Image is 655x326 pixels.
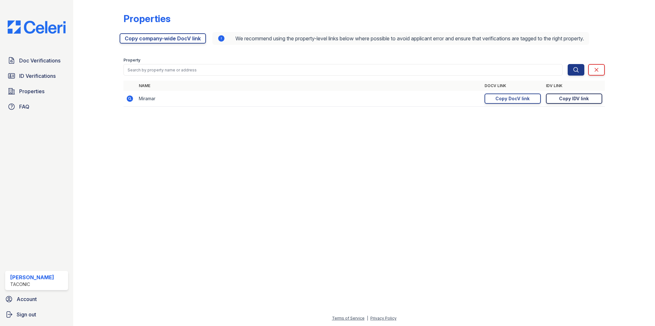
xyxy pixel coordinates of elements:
[123,58,140,63] label: Property
[123,13,170,24] div: Properties
[543,81,605,91] th: IDV Link
[10,273,54,281] div: [PERSON_NAME]
[17,295,37,303] span: Account
[370,316,397,321] a: Privacy Policy
[136,91,482,107] td: Miramar
[136,81,482,91] th: Name
[19,103,29,110] span: FAQ
[3,293,71,306] a: Account
[5,85,68,98] a: Properties
[5,69,68,82] a: ID Verifications
[123,64,562,76] input: Search by property name or address
[495,95,530,102] div: Copy DocV link
[120,33,206,44] a: Copy company-wide DocV link
[10,281,54,288] div: Taconic
[5,100,68,113] a: FAQ
[546,94,602,104] a: Copy IDV link
[19,72,56,80] span: ID Verifications
[3,308,71,321] a: Sign out
[19,57,60,64] span: Doc Verifications
[17,311,36,318] span: Sign out
[19,87,44,95] span: Properties
[482,81,543,91] th: DocV Link
[485,94,541,104] a: Copy DocV link
[332,316,365,321] a: Terms of Service
[559,95,589,102] div: Copy IDV link
[367,316,368,321] div: |
[5,54,68,67] a: Doc Verifications
[3,20,71,34] img: CE_Logo_Blue-a8612792a0a2168367f1c8372b55b34899dd931a85d93a1a3d3e32e68fde9ad4.png
[212,32,589,45] div: We recommend using the property-level links below where possible to avoid applicant error and ens...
